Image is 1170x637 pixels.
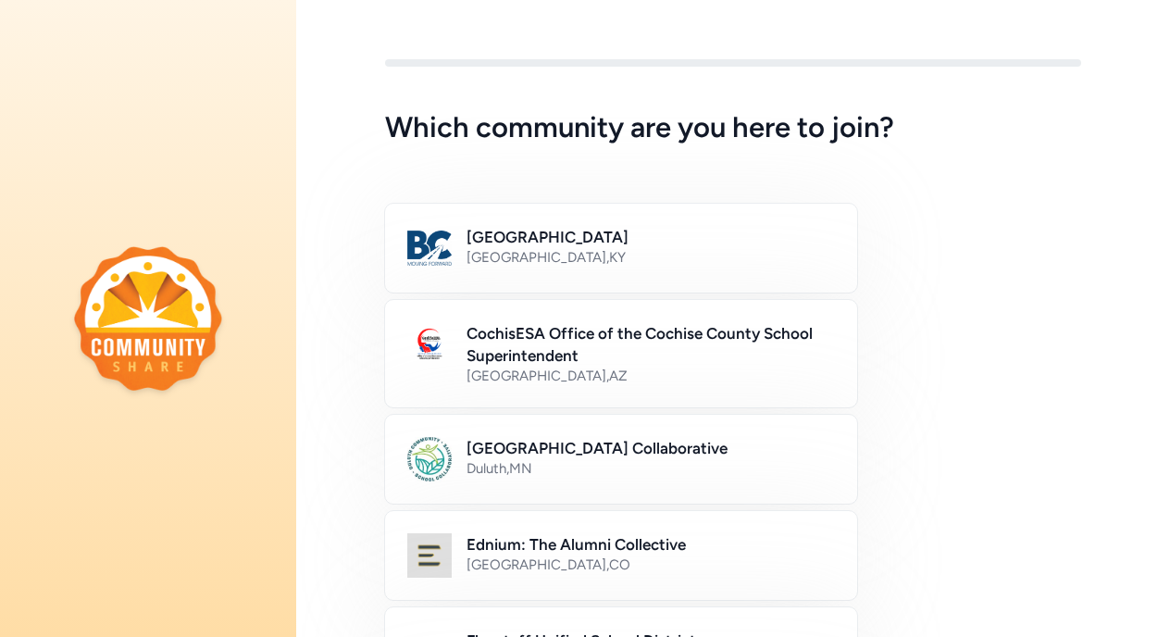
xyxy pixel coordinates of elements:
[407,533,452,578] img: Logo
[407,437,452,481] img: Logo
[385,111,1081,144] h5: Which community are you here to join?
[407,322,452,367] img: Logo
[467,248,835,267] div: [GEOGRAPHIC_DATA] , KY
[74,246,222,392] img: logo
[407,226,452,270] img: Logo
[467,459,835,478] div: Duluth , MN
[467,322,835,367] h2: CochisESA Office of the Cochise County School Superintendent
[467,367,835,385] div: [GEOGRAPHIC_DATA] , AZ
[467,556,835,574] div: [GEOGRAPHIC_DATA] , CO
[467,437,835,459] h2: [GEOGRAPHIC_DATA] Collaborative
[467,226,835,248] h2: [GEOGRAPHIC_DATA]
[467,533,835,556] h2: Ednium: The Alumni Collective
